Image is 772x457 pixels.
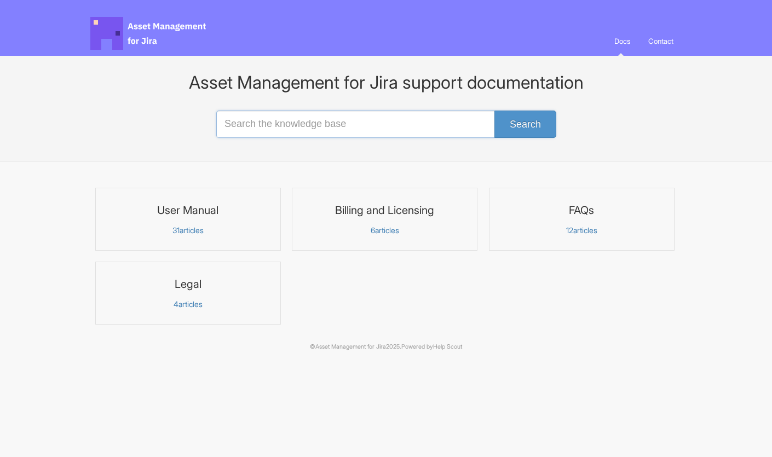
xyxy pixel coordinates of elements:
a: User Manual 31articles [95,188,281,251]
input: Search the knowledge base [216,111,556,138]
span: Asset Management for Jira Docs [90,17,208,50]
p: articles [299,225,470,235]
h3: User Manual [102,203,274,217]
a: Asset Management for Jira [315,343,386,350]
span: 6 [371,225,375,235]
a: Billing and Licensing 6articles [292,188,477,251]
p: articles [102,225,274,235]
span: Powered by [401,343,462,350]
a: Legal 4articles [95,262,281,325]
a: Help Scout [433,343,462,350]
a: Contact [640,26,682,56]
h3: FAQs [496,203,667,217]
button: Search [494,111,556,138]
a: FAQs 12articles [489,188,675,251]
p: © 2025. [90,342,682,352]
a: Docs [606,26,638,56]
p: articles [102,299,274,309]
span: 4 [174,299,178,309]
h3: Legal [102,277,274,291]
span: Search [510,119,541,130]
span: 12 [566,225,573,235]
h3: Billing and Licensing [299,203,470,217]
span: 31 [172,225,180,235]
p: articles [496,225,667,235]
